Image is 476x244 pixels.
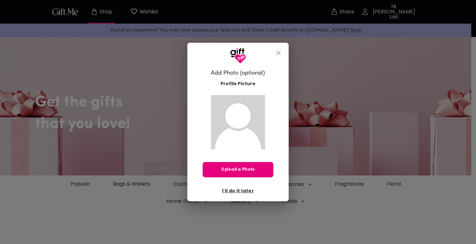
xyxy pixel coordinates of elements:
[220,80,256,87] span: Profile Picture
[222,187,254,194] span: I'll do it later
[271,45,286,61] button: close
[211,95,265,149] img: Gift.me default profile picture
[203,166,273,173] span: Upload a Photo
[211,70,265,77] h6: Add Photo (optional)
[203,162,273,177] button: Upload a Photo
[220,185,256,196] button: I'll do it later
[230,48,246,64] img: GiftMe Logo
